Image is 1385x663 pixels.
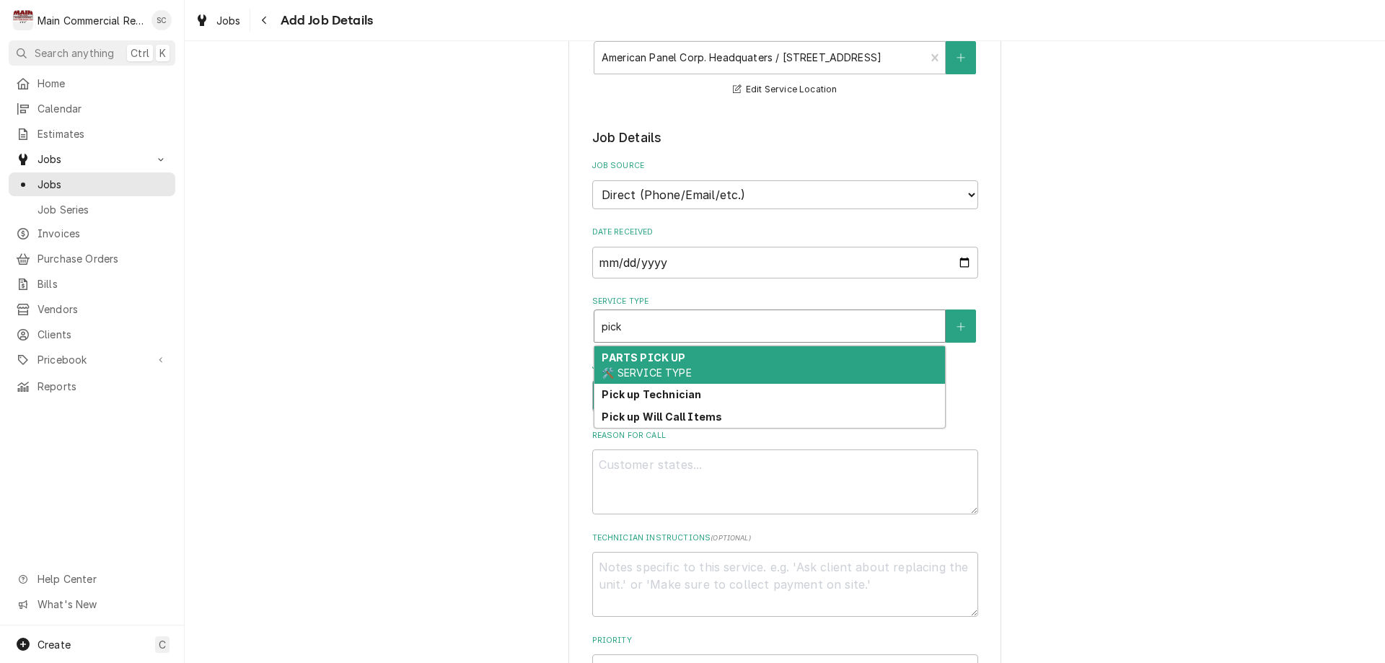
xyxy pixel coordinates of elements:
span: 🛠️ SERVICE TYPE [602,366,691,379]
div: Technician Instructions [592,532,978,617]
svg: Create New Location [957,53,965,63]
span: ( optional ) [711,534,751,542]
span: Home [38,76,168,91]
span: Invoices [38,226,168,241]
strong: Pick up Technician [602,388,701,400]
span: Add Job Details [276,11,373,30]
a: Purchase Orders [9,247,175,271]
span: Jobs [216,13,241,28]
span: Help Center [38,571,167,587]
span: Bills [38,276,168,291]
a: Home [9,71,175,95]
label: Date Received [592,227,978,238]
a: Jobs [9,172,175,196]
span: Calendar [38,101,168,116]
button: Search anythingCtrlK [9,40,175,66]
a: Go to Help Center [9,567,175,591]
strong: PARTS PICK UP [602,351,685,364]
a: Estimates [9,122,175,146]
strong: Pick up Will Call Items [602,410,722,423]
div: Reason For Call [592,430,978,514]
label: Technician Instructions [592,532,978,544]
a: Calendar [9,97,175,120]
a: Reports [9,374,175,398]
a: Bills [9,272,175,296]
div: M [13,10,33,30]
div: Service Type [592,296,978,343]
a: Clients [9,322,175,346]
label: Reason For Call [592,430,978,442]
div: Job Type [592,361,978,412]
span: Vendors [38,302,168,317]
div: Scott Costello's Avatar [151,10,172,30]
div: SC [151,10,172,30]
button: Edit Service Location [731,81,840,99]
span: Jobs [38,177,168,192]
svg: Create New Service [957,322,965,332]
label: Priority [592,635,978,646]
span: Purchase Orders [38,251,168,266]
span: C [159,637,166,652]
label: Service Type [592,296,978,307]
label: Job Type [592,361,978,372]
div: Date Received [592,227,978,278]
div: Main Commercial Refrigeration Service [38,13,144,28]
span: Pricebook [38,352,146,367]
legend: Job Details [592,128,978,147]
button: Create New Service [946,309,976,343]
button: Navigate back [253,9,276,32]
a: Jobs [189,9,247,32]
a: Go to Pricebook [9,348,175,372]
a: Go to Jobs [9,147,175,171]
span: Ctrl [131,45,149,61]
span: K [159,45,166,61]
button: Create New Location [946,41,976,74]
span: Jobs [38,152,146,167]
span: Clients [38,327,168,342]
div: Main Commercial Refrigeration Service's Avatar [13,10,33,30]
div: Service Location [592,27,978,98]
div: Job Source [592,160,978,208]
a: Go to What's New [9,592,175,616]
span: Create [38,638,71,651]
span: Job Series [38,202,168,217]
label: Job Source [592,160,978,172]
a: Vendors [9,297,175,321]
span: Reports [38,379,168,394]
span: What's New [38,597,167,612]
a: Job Series [9,198,175,221]
span: Search anything [35,45,114,61]
span: Estimates [38,126,168,141]
a: Invoices [9,221,175,245]
input: yyyy-mm-dd [592,247,978,278]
